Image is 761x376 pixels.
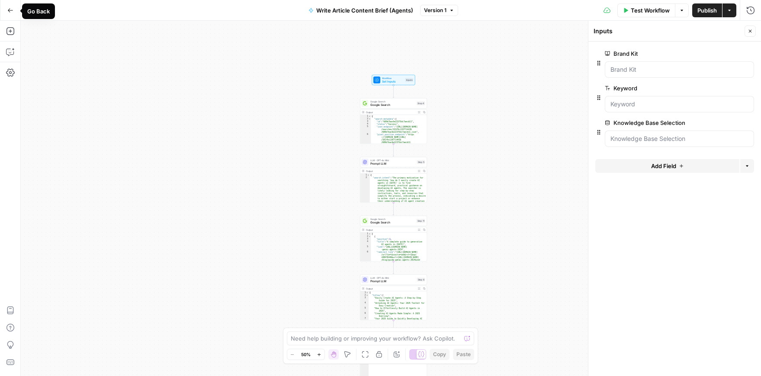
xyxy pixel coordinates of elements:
div: 1 [360,291,369,294]
div: Step 6 [417,278,425,282]
span: Google Search [370,220,415,225]
span: Set Inputs [382,80,404,84]
div: LLM · GPT-4o MiniPrompt LLMStep 6Output{ "titles":[ "Easily Create AI Agents: A Step-by-Step Guid... [360,274,427,320]
span: LLM · GPT-4o Mini [370,159,415,162]
label: Keyword [605,84,705,92]
div: 4 [360,302,369,307]
g: Edge from step_4 to step_5 [393,144,394,156]
span: Toggle code folding, rows 2 through 16 [369,235,371,238]
span: Add Field [651,162,676,170]
div: 1 [360,115,371,118]
div: 1 [360,174,370,176]
g: Edge from step_5 to step_11 [393,203,394,215]
span: Write Article Content Brief (Agents) [316,6,413,15]
input: Brand Kit [610,65,748,74]
label: Brand Kit [605,49,705,58]
div: 3 [360,296,369,302]
div: Google SearchGoogle SearchStep 11Output[ { "position":1, "title":"A complete guide to generative ... [360,216,427,261]
div: 3 [360,238,371,240]
div: Step 5 [417,160,425,164]
span: Google Search [370,103,415,107]
button: Version 1 [420,5,458,16]
span: Prompt LLM [370,279,415,284]
div: Output [366,228,415,232]
span: Toggle code folding, rows 2 through 8 [366,294,369,296]
div: 5 [360,125,371,133]
span: Toggle code folding, rows 1 through 24 [367,174,370,176]
span: Toggle code folding, rows 1 through 9 [366,291,369,294]
span: Version 1 [424,6,446,14]
span: 50% [301,351,311,358]
input: Keyword [610,100,748,108]
g: Edge from start to step_4 [393,85,394,98]
div: Go Back [27,7,50,16]
div: WorkflowSet InputsInputs [360,75,427,85]
label: Knowledge Base Selection [605,118,705,127]
div: Step 4 [417,102,425,105]
span: Google Search [370,100,415,103]
div: Output [366,287,415,290]
div: 7 [360,317,369,322]
div: 2 [360,294,369,296]
div: Inputs [594,27,742,35]
span: Paste [456,351,471,358]
span: Prompt LLM [370,162,415,166]
div: 6 [360,251,371,266]
button: Write Article Content Brief (Agents) [303,3,418,17]
span: Workflow [382,76,404,80]
span: Toggle code folding, rows 1 through 146 [369,233,371,235]
span: Toggle code folding, rows 1 through 290 [369,115,371,118]
input: Knowledge Base Selection [610,134,748,143]
div: 2 [360,235,371,238]
span: LLM · GPT-4o Mini [370,276,415,280]
div: LLM · GPT-4o MiniPrompt LLMStep 5Output{ "search_intent":"The primary motivation for searching 'h... [360,157,427,203]
g: Edge from step_6 to step_9 [393,320,394,333]
span: Google Search [370,217,415,221]
div: 6 [360,312,369,317]
button: Publish [692,3,722,17]
div: 5 [360,245,371,251]
div: 3 [360,120,371,123]
div: 4 [360,123,371,125]
button: Copy [430,349,450,360]
div: Step 11 [417,219,425,223]
div: 6 [360,133,371,146]
span: Copy [433,351,446,358]
div: 2 [360,176,370,207]
button: Paste [453,349,474,360]
span: Toggle code folding, rows 2 through 12 [369,118,371,120]
div: Output [366,111,415,114]
div: Inputs [405,78,414,82]
div: 2 [360,118,371,120]
span: Test Workflow [631,6,670,15]
g: Edge from step_11 to step_6 [393,261,394,274]
button: Test Workflow [617,3,675,17]
div: Output [366,169,415,173]
div: 5 [360,307,369,312]
button: Add Field [595,159,739,173]
div: Google SearchGoogle SearchStep 4Output{ "search_metadata":{ "id":"689b7bac6e22375dc7aecb11", "sta... [360,98,427,144]
div: 1 [360,233,371,235]
div: 4 [360,240,371,245]
span: Publish [697,6,717,15]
